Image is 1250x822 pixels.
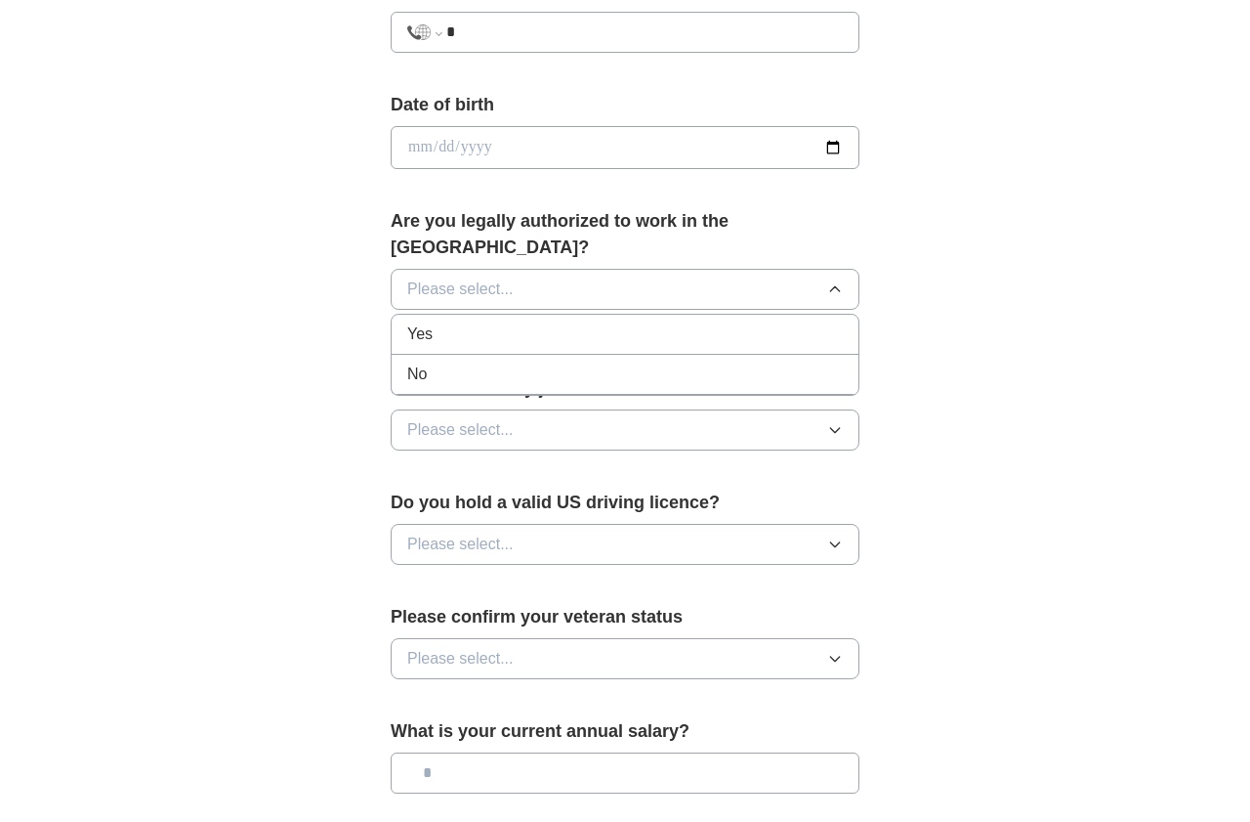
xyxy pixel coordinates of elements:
span: Please select... [407,647,514,671]
label: Are you legally authorized to work in the [GEOGRAPHIC_DATA]? [391,208,859,261]
label: What is your current annual salary? [391,718,859,745]
label: Do you hold a valid US driving licence? [391,490,859,516]
button: Please select... [391,638,859,679]
span: Please select... [407,278,514,301]
button: Please select... [391,524,859,565]
span: Please select... [407,418,514,442]
button: Please select... [391,410,859,451]
span: Please select... [407,533,514,556]
button: Please select... [391,269,859,310]
label: Date of birth [391,92,859,118]
label: Please confirm your veteran status [391,604,859,630]
span: Yes [407,323,433,346]
span: No [407,363,427,386]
